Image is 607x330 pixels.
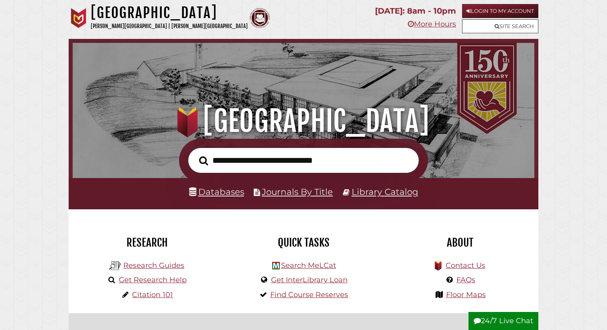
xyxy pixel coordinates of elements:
p: [PERSON_NAME][GEOGRAPHIC_DATA] | [PERSON_NAME][GEOGRAPHIC_DATA] [91,22,248,31]
h2: Research [75,236,219,249]
a: Contact Us [446,261,485,270]
a: Floor Maps [446,290,486,299]
a: Login to My Account [462,4,538,18]
a: Site Search [462,19,538,33]
a: Citation 101 [132,290,173,299]
p: [DATE]: 8am - 10pm [375,4,456,18]
h1: [GEOGRAPHIC_DATA] [91,4,248,22]
a: Journals By Title [262,186,333,197]
a: Search MeLCat [281,261,336,270]
a: Get InterLibrary Loan [271,275,348,284]
img: Calvin Theological Seminary [250,8,270,28]
button: Search [195,154,212,168]
a: FAQs [456,275,475,284]
a: Get Research Help [119,275,187,284]
a: Databases [189,186,244,197]
img: Calvin University [69,8,89,28]
a: Research Guides [123,261,184,270]
img: Hekman Library Logo [272,262,280,269]
a: More Hours [408,20,456,28]
a: Library Catalog [352,186,418,197]
h2: Quick Tasks [231,236,376,249]
i: Search [199,156,208,165]
h1: [GEOGRAPHIC_DATA] [82,103,526,139]
img: Hekman Library Logo [109,260,121,272]
a: Find Course Reserves [270,290,348,299]
h2: About [388,236,532,249]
